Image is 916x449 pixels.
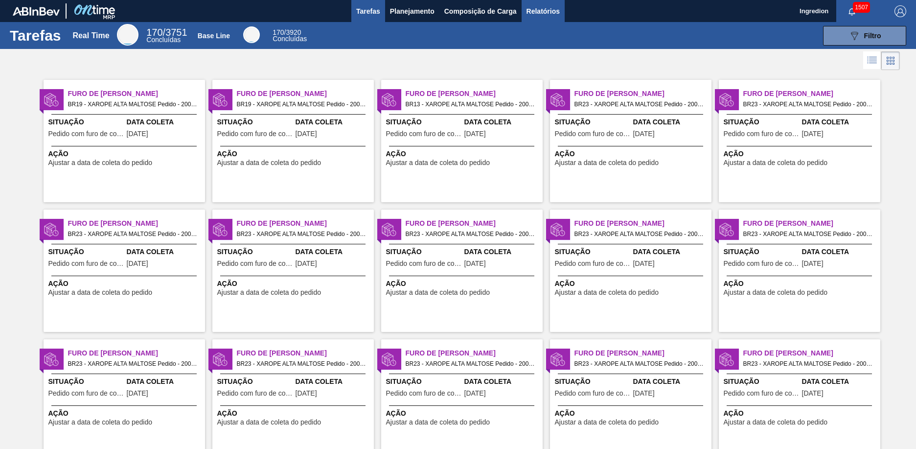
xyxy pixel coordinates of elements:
[406,229,535,239] span: BR23 - XAROPE ALTA MALTOSE Pedido - 2005422
[386,247,462,257] span: Situação
[743,229,872,239] span: BR23 - XAROPE ALTA MALTOSE Pedido - 2005989
[44,93,59,107] img: status
[273,29,307,42] div: Base Line
[273,35,307,43] span: Concluídas
[574,218,711,229] span: Furo de Coleta
[555,408,709,419] span: Ação
[217,130,293,138] span: Pedido com furo de coleta
[464,130,486,138] span: 13/08/2025
[72,31,109,40] div: Real Time
[555,260,631,267] span: Pedido com furo de coleta
[633,377,709,387] span: Data Coleta
[550,222,565,237] img: status
[574,89,711,99] span: Furo de Coleta
[724,390,800,397] span: Pedido com furo de coleta
[217,390,293,397] span: Pedido com furo de coleta
[527,5,560,17] span: Relatórios
[217,377,293,387] span: Situação
[382,222,396,237] img: status
[555,159,659,166] span: Ajustar a data de coleta do pedido
[724,130,800,138] span: Pedido com furo de coleta
[555,247,631,257] span: Situação
[10,30,61,41] h1: Tarefas
[237,348,374,358] span: Furo de Coleta
[217,117,293,127] span: Situação
[48,419,153,426] span: Ajustar a data de coleta do pedido
[555,149,709,159] span: Ação
[386,289,490,296] span: Ajustar a data de coleta do pedido
[724,149,878,159] span: Ação
[853,2,870,13] span: 1507
[555,390,631,397] span: Pedido com furo de coleta
[237,89,374,99] span: Furo de Coleta
[146,28,187,43] div: Real Time
[743,348,880,358] span: Furo de Coleta
[802,260,824,267] span: 12/08/2025
[296,247,371,257] span: Data Coleta
[724,117,800,127] span: Situação
[633,117,709,127] span: Data Coleta
[356,5,380,17] span: Tarefas
[724,408,878,419] span: Ação
[243,26,260,43] div: Base Line
[237,358,366,369] span: BR23 - XAROPE ALTA MALTOSE Pedido - 2006579
[386,130,462,138] span: Pedido com furo de coleta
[555,279,709,289] span: Ação
[719,93,734,107] img: status
[48,390,124,397] span: Pedido com furo de coleta
[48,260,124,267] span: Pedido com furo de coleta
[217,289,321,296] span: Ajustar a data de coleta do pedido
[555,117,631,127] span: Situação
[406,99,535,110] span: BR13 - XAROPE ALTA MALTOSE Pedido - 2008318
[217,159,321,166] span: Ajustar a data de coleta do pedido
[48,408,203,419] span: Ação
[146,27,162,38] span: 170
[863,51,881,70] div: Visão em Lista
[574,229,704,239] span: BR23 - XAROPE ALTA MALTOSE Pedido - 2005988
[296,377,371,387] span: Data Coleta
[719,352,734,367] img: status
[386,279,540,289] span: Ação
[48,289,153,296] span: Ajustar a data de coleta do pedido
[48,130,124,138] span: Pedido com furo de coleta
[724,279,878,289] span: Ação
[382,352,396,367] img: status
[296,260,317,267] span: 13/08/2025
[217,408,371,419] span: Ação
[68,229,197,239] span: BR23 - XAROPE ALTA MALTOSE Pedido - 2005420
[68,218,205,229] span: Furo de Coleta
[44,222,59,237] img: status
[864,32,881,40] span: Filtro
[386,260,462,267] span: Pedido com furo de coleta
[550,93,565,107] img: status
[802,377,878,387] span: Data Coleta
[633,130,655,138] span: 11/08/2025
[386,377,462,387] span: Situação
[48,159,153,166] span: Ajustar a data de coleta do pedido
[117,24,138,46] div: Real Time
[386,149,540,159] span: Ação
[406,358,535,369] span: BR23 - XAROPE ALTA MALTOSE Pedido - 2006580
[724,247,800,257] span: Situação
[48,279,203,289] span: Ação
[802,390,824,397] span: 09/08/2025
[555,130,631,138] span: Pedido com furo de coleta
[386,408,540,419] span: Ação
[68,348,205,358] span: Furo de Coleta
[574,99,704,110] span: BR23 - XAROPE ALTA MALTOSE Pedido - 2005417
[719,222,734,237] img: status
[550,352,565,367] img: status
[724,419,828,426] span: Ajustar a data de coleta do pedido
[574,348,711,358] span: Furo de Coleta
[633,247,709,257] span: Data Coleta
[127,247,203,257] span: Data Coleta
[127,390,148,397] span: 13/08/2025
[213,352,228,367] img: status
[823,26,906,46] button: Filtro
[273,28,301,36] span: / 3920
[743,99,872,110] span: BR23 - XAROPE ALTA MALTOSE Pedido - 2005991
[296,130,317,138] span: 13/08/2025
[574,358,704,369] span: BR23 - XAROPE ALTA MALTOSE Pedido - 2006581
[213,222,228,237] img: status
[802,130,824,138] span: 13/08/2025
